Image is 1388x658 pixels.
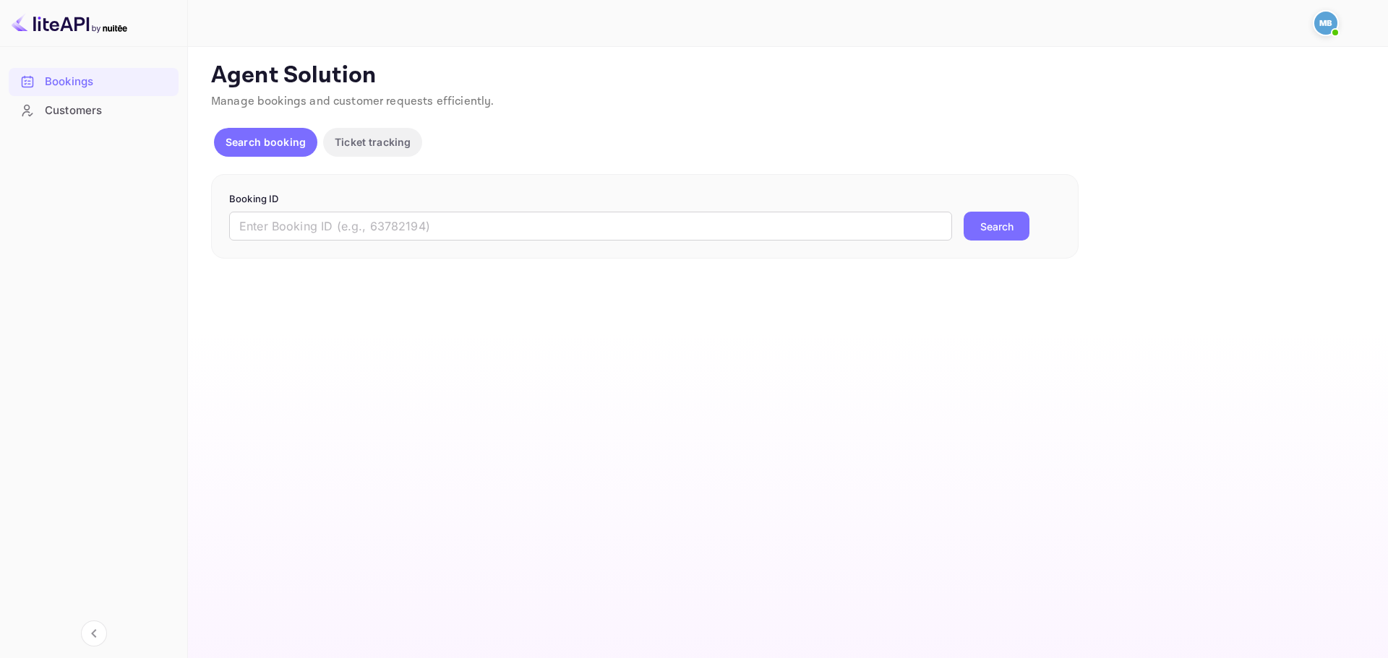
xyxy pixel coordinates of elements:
button: Search [964,212,1029,241]
p: Booking ID [229,192,1061,207]
input: Enter Booking ID (e.g., 63782194) [229,212,952,241]
a: Bookings [9,68,179,95]
div: Customers [45,103,171,119]
span: Manage bookings and customer requests efficiently. [211,94,494,109]
p: Agent Solution [211,61,1362,90]
button: Collapse navigation [81,620,107,646]
p: Ticket tracking [335,134,411,150]
div: Customers [9,97,179,125]
div: Bookings [9,68,179,96]
p: Search booking [226,134,306,150]
img: Mohcine Belkhir [1314,12,1337,35]
img: LiteAPI logo [12,12,127,35]
div: Bookings [45,74,171,90]
a: Customers [9,97,179,124]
